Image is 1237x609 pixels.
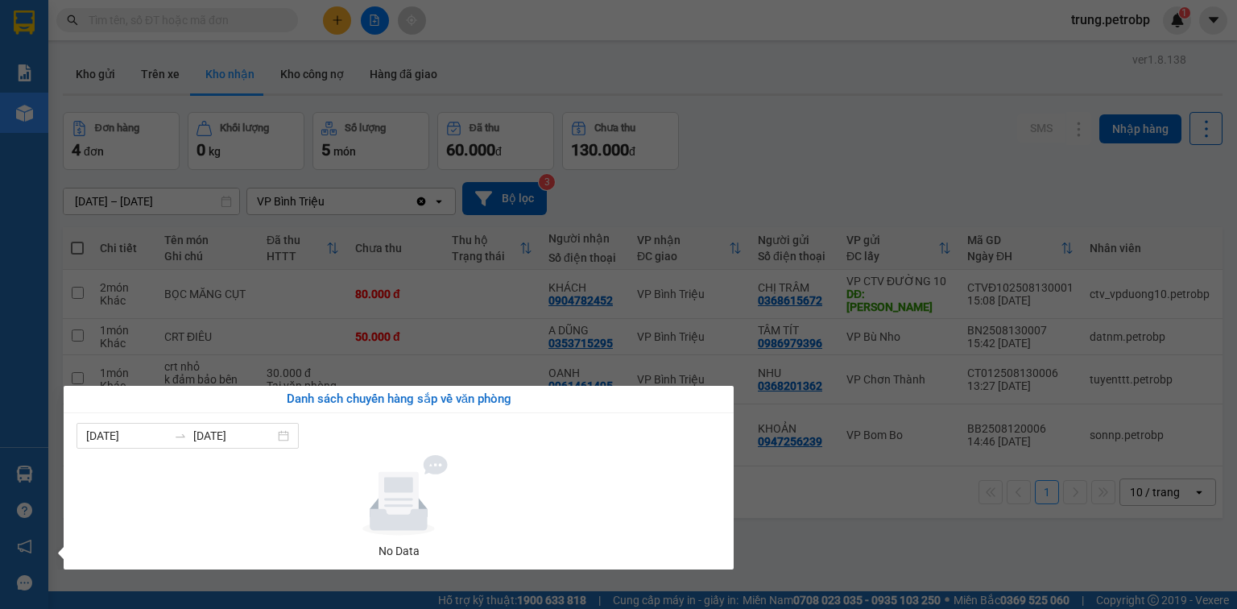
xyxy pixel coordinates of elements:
div: No Data [83,542,714,560]
span: to [174,429,187,442]
input: Đến ngày [193,427,275,445]
input: Từ ngày [86,427,168,445]
span: swap-right [174,429,187,442]
div: Danh sách chuyến hàng sắp về văn phòng [77,390,721,409]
